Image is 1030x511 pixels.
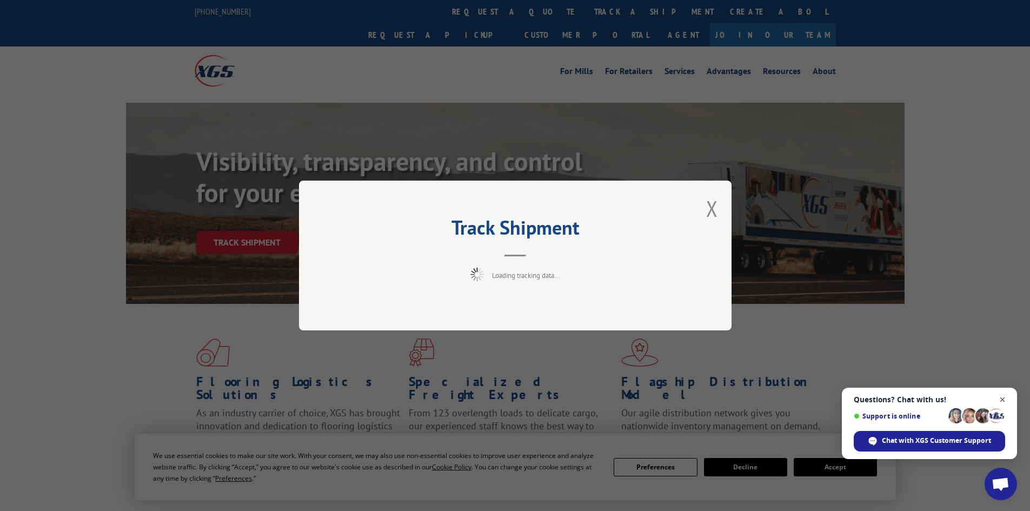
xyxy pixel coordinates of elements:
[492,271,560,280] span: Loading tracking data...
[854,395,1005,404] span: Questions? Chat with us!
[882,436,991,446] span: Chat with XGS Customer Support
[706,194,718,223] button: Close modal
[996,393,1009,407] span: Close chat
[985,468,1017,500] div: Open chat
[353,220,677,241] h2: Track Shipment
[854,431,1005,452] div: Chat with XGS Customer Support
[470,268,484,281] img: xgs-loading
[854,412,945,420] span: Support is online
